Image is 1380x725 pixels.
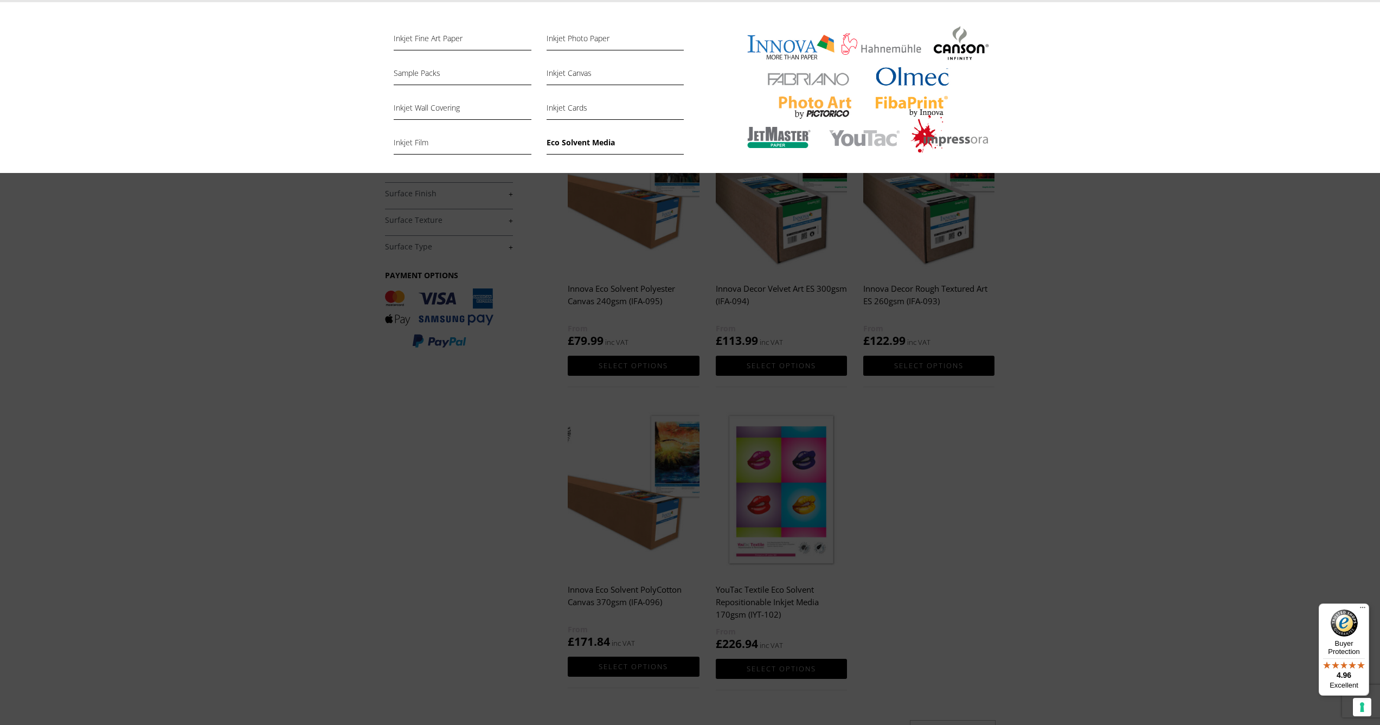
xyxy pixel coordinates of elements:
button: Your consent preferences for tracking technologies [1353,698,1371,716]
a: Inkjet Cards [547,101,684,120]
a: Sample Packs [394,67,531,85]
button: Menu [1356,604,1369,617]
a: Inkjet Fine Art Paper [394,32,531,50]
a: Eco Solvent Media [547,136,684,155]
button: Trusted Shops TrustmarkBuyer Protection4.96Excellent [1319,604,1369,696]
a: Inkjet Canvas [547,67,684,85]
a: Inkjet Photo Paper [547,32,684,50]
p: Excellent [1319,681,1369,690]
img: Inkjet-Media_brands-from-fine-art-foto-3.jpg [734,24,996,159]
span: 4.96 [1337,671,1351,679]
a: Inkjet Wall Covering [394,101,531,120]
a: Inkjet Film [394,136,531,155]
img: Trusted Shops Trustmark [1331,609,1358,637]
p: Buyer Protection [1319,639,1369,656]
